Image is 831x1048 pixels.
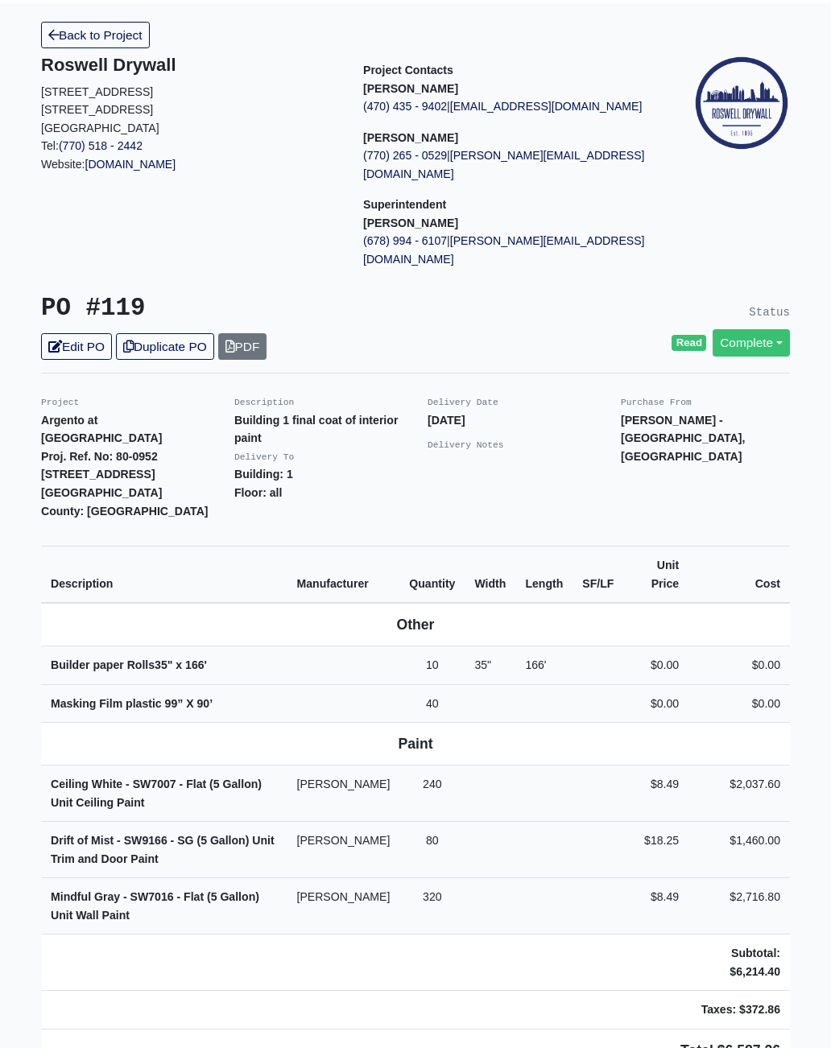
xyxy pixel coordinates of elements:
[450,100,643,113] a: [EMAIL_ADDRESS][DOMAIN_NAME]
[525,658,546,671] span: 166'
[116,333,214,360] a: Duplicate PO
[363,64,453,76] span: Project Contacts
[51,890,259,922] strong: Mindful Gray - SW7016 - Flat (5 Gallon) Unit Wall Paint
[623,646,688,685] td: $0.00
[688,765,790,822] td: $2,037.60
[688,878,790,935] td: $2,716.80
[621,398,692,407] small: Purchase From
[623,684,688,723] td: $0.00
[234,398,294,407] small: Description
[51,658,207,671] strong: Builder paper Rolls
[465,547,515,604] th: Width
[41,55,339,76] h5: Roswell Drywall
[623,822,688,878] td: $18.25
[688,646,790,685] td: $0.00
[234,486,282,499] strong: Floor: all
[713,329,790,356] a: Complete
[621,411,790,466] p: [PERSON_NAME] - [GEOGRAPHIC_DATA], [GEOGRAPHIC_DATA]
[51,834,275,865] strong: Drift of Mist - SW9166 - SG (5 Gallon) Unit Trim and Door Paint
[363,234,447,247] a: (678) 994 - 6107
[41,333,112,360] a: Edit PO
[623,878,688,935] td: $8.49
[363,149,645,180] a: [PERSON_NAME][EMAIL_ADDRESS][DOMAIN_NAME]
[41,22,150,48] a: Back to Project
[428,414,465,427] strong: [DATE]
[363,131,458,144] strong: [PERSON_NAME]
[688,935,790,991] td: Subtotal: $6,214.40
[41,398,79,407] small: Project
[234,468,293,481] strong: Building: 1
[363,234,645,266] a: [PERSON_NAME][EMAIL_ADDRESS][DOMAIN_NAME]
[41,119,339,138] p: [GEOGRAPHIC_DATA]
[51,697,213,710] strong: Masking Film plastic 99” X 90’
[363,198,446,211] span: Superintendent
[41,468,155,481] strong: [STREET_ADDRESS]
[363,149,447,162] a: (770) 265 - 0529
[41,450,158,463] strong: Proj. Ref. No: 80-0952
[399,878,465,935] td: 320
[363,97,661,116] p: |
[573,547,623,604] th: SF/LF
[155,658,172,671] span: 35"
[363,217,458,229] strong: [PERSON_NAME]
[41,547,287,604] th: Description
[287,547,400,604] th: Manufacturer
[399,547,465,604] th: Quantity
[749,306,790,319] small: Status
[623,547,688,604] th: Unit Price
[51,778,262,809] strong: Ceiling White - SW7007 - Flat (5 Gallon) Unit Ceiling Paint
[185,658,207,671] span: 166'
[397,617,435,633] b: Other
[176,658,182,671] span: x
[41,414,162,445] strong: Argento at [GEOGRAPHIC_DATA]
[363,100,447,113] a: (470) 435 - 9402
[688,684,790,723] td: $0.00
[234,414,398,445] strong: Building 1 final coat of interior paint
[59,139,143,152] a: (770) 518 - 2442
[399,684,465,723] td: 40
[474,658,491,671] span: 35"
[41,486,162,499] strong: [GEOGRAPHIC_DATA]
[399,765,465,822] td: 240
[363,82,458,95] strong: [PERSON_NAME]
[688,547,790,604] th: Cost
[688,991,790,1029] td: Taxes: $372.86
[41,294,403,324] h3: PO #119
[234,452,294,462] small: Delivery To
[399,646,465,685] td: 10
[41,83,339,101] p: [STREET_ADDRESS]
[399,822,465,878] td: 80
[398,736,432,752] b: Paint
[672,335,706,351] span: Read
[287,765,400,822] td: [PERSON_NAME]
[41,137,339,155] p: Tel:
[41,55,339,173] div: Website:
[363,232,661,268] p: |
[623,765,688,822] td: $8.49
[41,101,339,119] p: [STREET_ADDRESS]
[287,878,400,935] td: [PERSON_NAME]
[515,547,573,604] th: Length
[688,822,790,878] td: $1,460.00
[287,822,400,878] td: [PERSON_NAME]
[363,146,661,183] p: |
[428,398,498,407] small: Delivery Date
[218,333,267,360] a: PDF
[85,158,176,171] a: [DOMAIN_NAME]
[428,440,504,450] small: Delivery Notes
[41,505,209,518] strong: County: [GEOGRAPHIC_DATA]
